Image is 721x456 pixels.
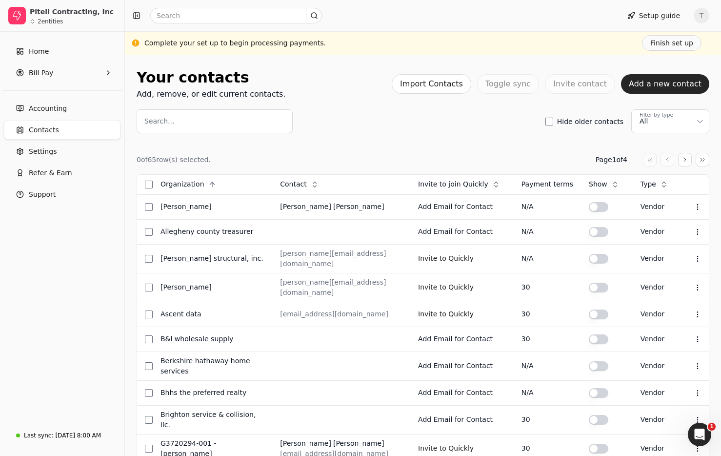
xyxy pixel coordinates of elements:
[521,227,573,237] div: N/A
[4,120,120,140] a: Contacts
[137,66,285,88] div: Your contacts
[392,74,471,94] button: Import Contacts
[641,309,674,319] div: vendor
[24,431,53,440] div: Last sync:
[160,179,204,189] span: Organization
[641,177,674,192] button: Type
[29,104,67,114] span: Accounting
[641,388,674,398] div: vendor
[145,203,153,211] button: Select row
[280,179,306,189] span: Contact
[596,155,627,165] div: Page 1 of 4
[333,202,384,212] div: [PERSON_NAME]
[694,8,709,23] button: T
[521,179,573,189] div: Payment terms
[521,309,573,319] div: 30
[641,282,674,292] div: vendor
[333,438,384,449] div: [PERSON_NAME]
[521,388,573,398] div: N/A
[4,99,120,118] a: Accounting
[160,227,264,237] div: Allegheny County Treasurer
[160,309,264,319] div: Ascent Data
[418,280,474,295] button: Invite to Quickly
[29,125,59,135] span: Contacts
[145,416,153,424] button: Select row
[144,38,326,48] div: Complete your set up to begin processing payments.
[521,443,573,454] div: 30
[641,334,674,344] div: vendor
[160,253,264,264] div: [PERSON_NAME] Structural, Inc.
[280,177,324,192] button: Contact
[29,46,49,57] span: Home
[280,309,402,319] div: [EMAIL_ADDRESS][DOMAIN_NAME]
[418,202,506,212] div: Add Email for Contact
[418,415,506,425] div: Add Email for Contact
[145,284,153,291] button: Select row
[418,177,506,192] button: Invite to join Quickly
[160,410,264,430] div: Brighton Service & Collision, LLC.
[521,361,573,371] div: N/A
[641,415,674,425] div: vendor
[557,118,623,125] label: Hide older contacts
[29,68,53,78] span: Bill Pay
[160,356,264,376] div: Berkshire Hathaway Home Services
[418,251,474,267] button: Invite to Quickly
[521,334,573,344] div: 30
[642,35,701,51] button: Finish set up
[641,361,674,371] div: vendor
[4,185,120,204] button: Support
[640,111,673,119] div: Filter by type
[150,8,322,23] input: Search
[418,179,488,189] span: Invite to join Quickly
[145,311,153,318] button: Select row
[29,168,72,178] span: Refer & Earn
[160,388,264,398] div: BHHS The Preferred Realty
[160,282,264,292] div: [PERSON_NAME]
[160,177,222,192] button: Organization
[144,116,174,126] label: Search...
[418,307,474,322] button: Invite to Quickly
[620,8,688,23] button: Setup guide
[4,63,120,83] button: Bill Pay
[145,362,153,370] button: Select row
[641,179,656,189] span: Type
[4,427,120,444] a: Last sync:[DATE] 8:00 AM
[145,389,153,397] button: Select row
[688,423,711,446] iframe: Intercom live chat
[160,202,264,212] div: [PERSON_NAME]
[708,423,716,431] span: 1
[280,277,402,298] div: [PERSON_NAME][EMAIL_ADDRESS][DOMAIN_NAME]
[418,361,506,371] div: Add Email for Contact
[280,202,331,212] div: [PERSON_NAME]
[137,88,285,100] div: Add, remove, or edit current contacts.
[280,438,331,449] div: [PERSON_NAME]
[4,41,120,61] a: Home
[589,177,625,192] button: Show
[418,334,506,344] div: Add Email for Contact
[641,253,674,264] div: vendor
[29,189,56,200] span: Support
[589,179,607,189] span: Show
[160,334,264,344] div: B&L Wholesale Supply
[29,146,57,157] span: Settings
[521,202,573,212] div: N/A
[4,142,120,161] a: Settings
[521,282,573,292] div: 30
[521,415,573,425] div: 30
[641,227,674,237] div: vendor
[38,19,63,24] div: 2 entities
[145,445,153,453] button: Select row
[55,431,101,440] div: [DATE] 8:00 AM
[145,335,153,343] button: Select row
[30,7,116,17] div: Pitell Contracting, Inc
[521,253,573,264] div: N/A
[621,74,709,94] button: Add a new contact
[137,155,211,165] div: 0 of 65 row(s) selected.
[145,255,153,263] button: Select row
[145,181,153,188] button: Select all
[418,227,506,237] div: Add Email for Contact
[641,202,674,212] div: vendor
[280,249,402,269] div: [PERSON_NAME][EMAIL_ADDRESS][DOMAIN_NAME]
[4,163,120,183] button: Refer & Earn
